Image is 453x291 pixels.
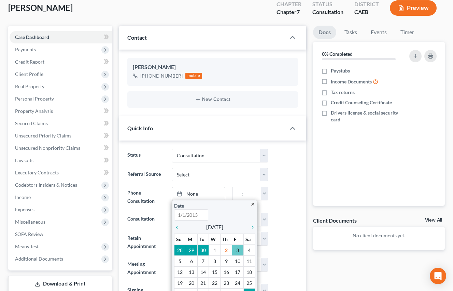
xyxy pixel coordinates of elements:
p: No client documents yet. [318,232,439,239]
a: Executory Contracts [10,167,112,179]
span: Personal Property [15,96,54,102]
input: -- : -- [232,187,261,200]
span: Expenses [15,207,34,212]
td: 28 [174,245,186,256]
td: 24 [232,278,244,289]
td: 17 [232,267,244,278]
div: Chapter [277,0,301,8]
td: 1 [209,245,221,256]
a: chevron_right [246,223,255,231]
div: Client Documents [313,217,357,224]
a: View All [425,218,442,223]
a: Tasks [339,26,363,39]
a: Case Dashboard [10,31,112,43]
strong: 0% Completed [322,51,353,57]
a: Events [365,26,392,39]
button: Preview [390,0,437,16]
td: 3 [232,245,244,256]
td: 20 [186,278,197,289]
td: 14 [197,267,209,278]
a: Unsecured Nonpriority Claims [10,142,112,154]
span: SOFA Review [15,231,43,237]
td: 6 [186,256,197,267]
span: Income Documents [331,78,372,85]
a: Property Analysis [10,105,112,117]
div: mobile [185,73,202,79]
span: Executory Contracts [15,170,59,175]
th: Su [174,234,186,245]
div: Open Intercom Messenger [430,268,446,284]
td: 23 [221,278,232,289]
a: Credit Report [10,56,112,68]
span: Secured Claims [15,120,48,126]
td: 29 [186,245,197,256]
label: Date [174,202,184,209]
td: 21 [197,278,209,289]
span: Property Analysis [15,108,53,114]
th: Th [221,234,232,245]
td: 18 [243,267,255,278]
i: chevron_right [246,225,255,230]
td: 7 [197,256,209,267]
div: Status [312,0,343,8]
td: 8 [209,256,221,267]
span: [PERSON_NAME] [8,3,73,13]
th: Tu [197,234,209,245]
td: 2 [221,245,232,256]
span: Tax returns [331,89,355,96]
div: District [354,0,379,8]
td: 22 [209,278,221,289]
span: Client Profile [15,71,43,77]
span: Case Dashboard [15,34,49,40]
a: chevron_left [174,223,183,231]
td: 19 [174,278,186,289]
span: Miscellaneous [15,219,45,225]
td: 25 [243,278,255,289]
span: Payments [15,47,36,52]
a: Timer [395,26,420,39]
td: 13 [186,267,197,278]
span: Means Test [15,243,39,249]
a: Lawsuits [10,154,112,167]
span: Paystubs [331,67,350,74]
label: Phone Consultation [124,187,168,207]
span: Drivers license & social security card [331,109,406,123]
label: Status [124,149,168,162]
div: Consultation [312,8,343,16]
div: [PERSON_NAME] [133,63,293,71]
label: Retain Appointment [124,232,168,252]
td: 30 [197,245,209,256]
i: close [250,202,255,207]
div: Chapter [277,8,301,16]
span: Credit Counseling Certificate [331,99,392,106]
input: 1/1/2013 [174,209,208,221]
span: Credit Report [15,59,44,65]
span: Income [15,194,31,200]
span: Lawsuits [15,157,33,163]
th: F [232,234,244,245]
td: 16 [221,267,232,278]
label: Meeting Appointment [124,258,168,278]
span: Unsecured Nonpriority Claims [15,145,80,151]
label: Consultation [124,213,168,226]
a: Docs [313,26,336,39]
th: M [186,234,197,245]
td: 12 [174,267,186,278]
span: Real Property [15,83,44,89]
a: Unsecured Priority Claims [10,130,112,142]
span: Additional Documents [15,256,63,262]
td: 11 [243,256,255,267]
span: Unsecured Priority Claims [15,133,71,138]
td: 10 [232,256,244,267]
td: 4 [243,245,255,256]
th: Sa [243,234,255,245]
button: New Contact [133,97,293,102]
td: 15 [209,267,221,278]
span: 7 [297,9,300,15]
i: chevron_left [174,225,183,230]
span: Quick Info [127,125,153,131]
div: CAEB [354,8,379,16]
span: Codebtors Insiders & Notices [15,182,77,188]
th: W [209,234,221,245]
td: 9 [221,256,232,267]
